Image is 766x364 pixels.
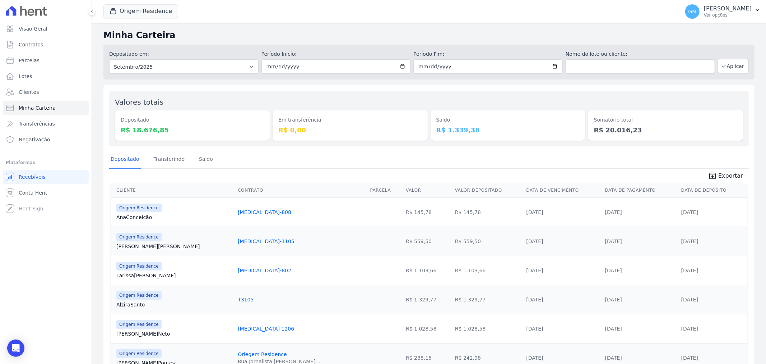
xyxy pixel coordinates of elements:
[278,125,422,135] dd: R$ 0,00
[452,183,523,198] th: Valor Depositado
[605,326,622,332] a: [DATE]
[238,326,294,332] a: [MEDICAL_DATA] 1206
[681,209,698,215] a: [DATE]
[19,73,32,80] span: Lotes
[3,186,89,200] a: Conta Hent
[121,116,264,124] dt: Depositado
[681,326,698,332] a: [DATE]
[103,4,178,18] button: Origem Residence
[452,256,523,285] td: R$ 1.103,66
[594,125,737,135] dd: R$ 20.016,23
[3,22,89,36] a: Visão Geral
[452,285,523,314] td: R$ 1.329,77
[238,351,287,357] a: Oriegem Residence
[116,320,162,329] span: Origem Residence
[403,227,452,256] td: R$ 559,50
[103,29,755,42] h2: Minha Carteira
[3,132,89,147] a: Negativação
[261,50,411,58] label: Período Inicío:
[605,209,622,215] a: [DATE]
[452,227,523,256] td: R$ 559,50
[718,59,749,73] button: Aplicar
[3,117,89,131] a: Transferências
[708,172,717,180] i: unarchive
[688,9,697,14] span: GM
[238,209,291,215] a: [MEDICAL_DATA]-808
[19,104,56,112] span: Minha Carteira
[605,297,622,302] a: [DATE]
[7,340,24,357] div: Open Intercom Messenger
[109,150,141,169] a: Depositado
[704,12,752,18] p: Ver opções
[19,25,47,32] span: Visão Geral
[566,50,715,58] label: Nome do lote ou cliente:
[3,170,89,184] a: Recebíveis
[681,355,698,361] a: [DATE]
[605,238,622,244] a: [DATE]
[152,150,186,169] a: Transferindo
[116,301,232,308] a: AlziraSanto
[605,355,622,361] a: [DATE]
[121,125,264,135] dd: R$ 18.676,85
[526,209,543,215] a: [DATE]
[111,183,235,198] th: Cliente
[403,197,452,227] td: R$ 145,78
[3,101,89,115] a: Minha Carteira
[605,268,622,273] a: [DATE]
[19,136,50,143] span: Negativação
[702,172,749,182] a: unarchive Exportar
[116,243,232,250] a: [PERSON_NAME][PERSON_NAME]
[238,268,291,273] a: [MEDICAL_DATA]-802
[436,116,580,124] dt: Saldo
[681,268,698,273] a: [DATE]
[403,285,452,314] td: R$ 1.329,77
[526,326,543,332] a: [DATE]
[594,116,737,124] dt: Somatório total
[681,238,698,244] a: [DATE]
[116,330,232,337] a: [PERSON_NAME]Neto
[116,204,162,212] span: Origem Residence
[198,150,214,169] a: Saldo
[718,172,743,180] span: Exportar
[116,272,232,279] a: Larissa[PERSON_NAME]
[116,349,162,358] span: Origem Residence
[367,183,403,198] th: Parcela
[413,50,563,58] label: Período Fim:
[3,85,89,99] a: Clientes
[403,183,452,198] th: Valor
[19,88,39,96] span: Clientes
[238,238,294,244] a: [MEDICAL_DATA]-1105
[403,314,452,343] td: R$ 1.028,58
[3,37,89,52] a: Contratos
[19,57,40,64] span: Parcelas
[115,98,163,106] label: Valores totais
[602,183,678,198] th: Data de Pagamento
[526,297,543,302] a: [DATE]
[704,5,752,12] p: [PERSON_NAME]
[19,189,47,196] span: Conta Hent
[19,173,46,181] span: Recebíveis
[526,268,543,273] a: [DATE]
[452,197,523,227] td: R$ 145,78
[3,69,89,83] a: Lotes
[681,297,698,302] a: [DATE]
[526,355,543,361] a: [DATE]
[19,120,55,127] span: Transferências
[235,183,367,198] th: Contrato
[3,53,89,68] a: Parcelas
[436,125,580,135] dd: R$ 1.339,38
[6,158,86,167] div: Plataformas
[116,291,162,300] span: Origem Residence
[109,51,149,57] label: Depositado em:
[116,262,162,270] span: Origem Residence
[678,183,747,198] th: Data de Depósito
[19,41,43,48] span: Contratos
[452,314,523,343] td: R$ 1.028,58
[238,297,254,302] a: T3105
[523,183,602,198] th: Data de Vencimento
[116,233,162,241] span: Origem Residence
[278,116,422,124] dt: Em transferência
[116,214,232,221] a: AnaConceição
[403,256,452,285] td: R$ 1.103,66
[526,238,543,244] a: [DATE]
